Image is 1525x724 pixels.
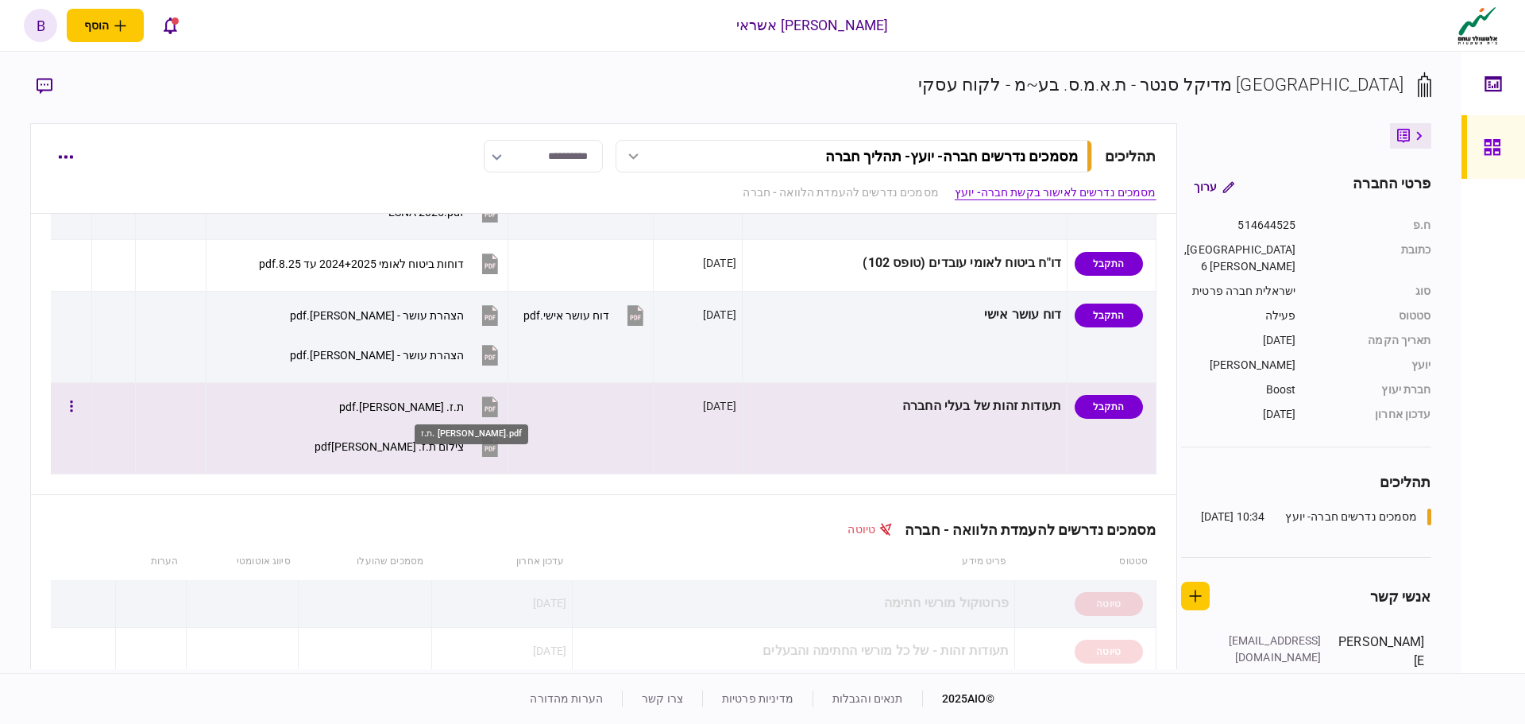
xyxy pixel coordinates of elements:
[736,15,889,36] div: [PERSON_NAME] אשראי
[1181,308,1296,324] div: פעילה
[1218,633,1322,666] div: [EMAIL_ADDRESS][DOMAIN_NAME]
[832,692,903,705] a: תנאים והגבלות
[918,72,1403,98] div: [GEOGRAPHIC_DATA] מדיקל סנטר - ת.א.מ.ס. בע~מ - לקוח עסקי
[290,309,464,322] div: הצהרת עושר - ויטלי טבלב.pdf
[1201,509,1431,525] a: מסמכים נדרשים חברה- יועץ10:34 [DATE]
[1312,283,1431,300] div: סוג
[1201,509,1265,525] div: 10:34 [DATE]
[339,401,464,413] div: ת.ז. ויטלי.pdf
[290,337,502,373] button: הצהרת עושר - יבגני קצוביץ.pdf
[315,428,502,464] button: צילום ת.ז. יבגני קצוביץ.pdf
[24,9,57,42] button: b
[1181,283,1296,300] div: ישראלית חברה פרטית
[922,691,995,707] div: © 2025 AIO
[431,544,573,580] th: עדכון אחרון
[339,389,502,424] button: ת.ז. ויטלי.pdf
[1075,304,1143,327] div: התקבל
[1218,666,1322,683] div: [PHONE_NUMBER]
[955,184,1156,201] a: מסמכים נדרשים לאישור בקשת חברה- יועץ
[743,184,938,201] a: מסמכים נדרשים להעמדת הלוואה - חברה
[533,595,566,611] div: [DATE]
[616,140,1092,172] button: מסמכים נדרשים חברה- יועץ- תהליך חברה
[1312,308,1431,324] div: סטטוס
[722,692,793,705] a: מדיניות פרטיות
[1285,509,1417,525] div: מסמכים נדרשים חברה- יועץ
[1181,357,1296,374] div: [PERSON_NAME]
[825,148,1078,165] div: מסמכים נדרשים חברה- יועץ - תהליך חברה
[1075,640,1143,664] div: טיוטה
[748,246,1061,281] div: דו"ח ביטוח לאומי עובדים (טופס 102)
[186,544,299,580] th: סיווג אוטומטי
[1312,406,1431,423] div: עדכון אחרון
[1015,544,1156,580] th: סטטוס
[1075,395,1143,419] div: התקבל
[578,586,1009,621] div: פרוטוקול מורשי חתימה
[748,389,1061,424] div: תעודות זהות של בעלי החברה
[533,643,566,659] div: [DATE]
[1075,592,1143,616] div: טיוטה
[315,440,464,453] div: צילום ת.ז. יבגני קצוביץ.pdf
[1312,242,1431,275] div: כתובת
[1312,357,1431,374] div: יועץ
[1181,406,1296,423] div: [DATE]
[153,9,187,42] button: פתח רשימת התראות
[1105,145,1156,167] div: תהליכים
[1454,6,1501,45] img: client company logo
[1181,242,1296,275] div: [GEOGRAPHIC_DATA], 6 [PERSON_NAME]
[748,297,1061,333] div: דוח עושר אישי
[1181,381,1296,398] div: Boost
[1181,172,1247,201] button: ערוך
[703,398,736,414] div: [DATE]
[299,544,431,580] th: מסמכים שהועלו
[1312,217,1431,234] div: ח.פ
[415,424,528,444] div: ת.ז. [PERSON_NAME].pdf
[523,309,609,322] div: דוח עושר אישי.pdf
[642,692,683,705] a: צרו קשר
[573,544,1015,580] th: פריט מידע
[1312,332,1431,349] div: תאריך הקמה
[1353,172,1430,201] div: פרטי החברה
[290,297,502,333] button: הצהרת עושר - ויטלי טבלב.pdf
[1075,252,1143,276] div: התקבל
[1181,332,1296,349] div: [DATE]
[703,307,736,323] div: [DATE]
[1370,586,1431,607] div: אנשי קשר
[530,692,603,705] a: הערות מהדורה
[703,255,736,271] div: [DATE]
[847,521,892,538] div: טיוטה
[523,297,647,333] button: דוח עושר אישי.pdf
[1312,381,1431,398] div: חברת יעוץ
[259,246,502,281] button: דוחות ביטוח לאומי 2024+2025 עד 8.25.pdf
[1338,633,1425,716] div: [PERSON_NAME]
[116,544,186,580] th: הערות
[578,633,1009,669] div: תעודות זהות - של כל מורשי החתימה והבעלים
[290,349,464,362] div: הצהרת עושר - יבגני קצוביץ.pdf
[1181,217,1296,234] div: 514644525
[1181,471,1431,493] div: תהליכים
[67,9,144,42] button: פתח תפריט להוספת לקוח
[892,521,1156,538] div: מסמכים נדרשים להעמדת הלוואה - חברה
[259,257,464,270] div: דוחות ביטוח לאומי 2024+2025 עד 8.25.pdf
